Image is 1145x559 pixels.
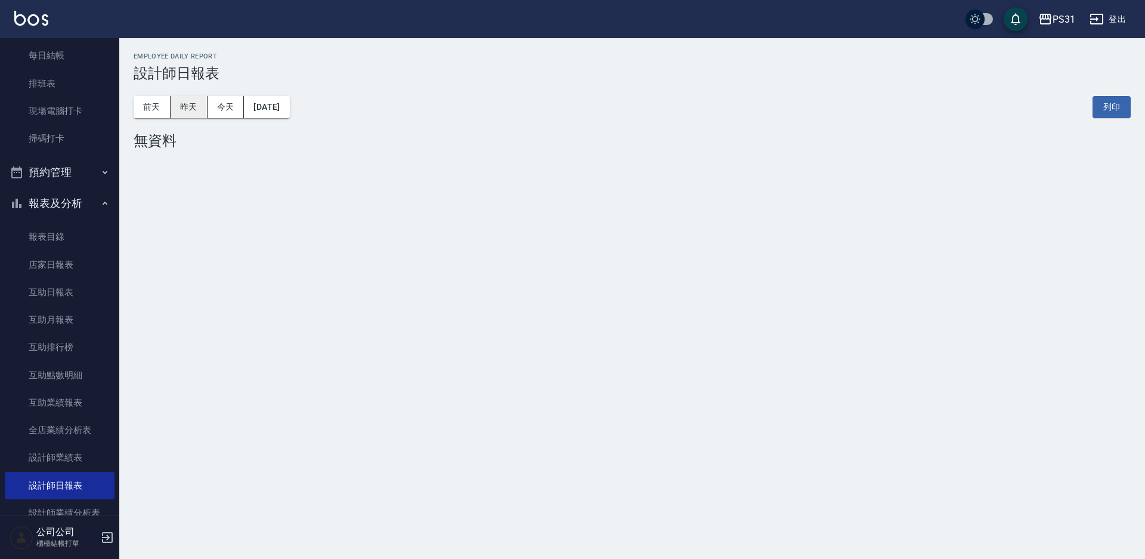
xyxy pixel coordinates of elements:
div: 無資料 [134,132,1131,149]
a: 全店業績分析表 [5,416,114,444]
button: 列印 [1093,96,1131,118]
img: Person [10,526,33,549]
img: Logo [14,11,48,26]
button: 預約管理 [5,157,114,188]
a: 掃碼打卡 [5,125,114,152]
button: 前天 [134,96,171,118]
a: 互助業績報表 [5,389,114,416]
h5: 公司公司 [36,526,97,538]
p: 櫃檯結帳打單 [36,538,97,549]
div: PS31 [1053,12,1075,27]
a: 互助日報表 [5,279,114,306]
a: 店家日報表 [5,251,114,279]
button: [DATE] [244,96,289,118]
a: 每日結帳 [5,42,114,69]
button: 昨天 [171,96,208,118]
a: 互助月報表 [5,306,114,333]
a: 現場電腦打卡 [5,97,114,125]
a: 設計師日報表 [5,472,114,499]
a: 報表目錄 [5,223,114,251]
button: 登出 [1085,8,1131,30]
a: 設計師業績表 [5,444,114,471]
a: 互助點數明細 [5,362,114,389]
a: 互助排行榜 [5,333,114,361]
h3: 設計師日報表 [134,65,1131,82]
h2: Employee Daily Report [134,52,1131,60]
a: 排班表 [5,70,114,97]
button: save [1004,7,1028,31]
button: 報表及分析 [5,188,114,219]
a: 設計師業績分析表 [5,499,114,527]
button: 今天 [208,96,245,118]
button: PS31 [1033,7,1080,32]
